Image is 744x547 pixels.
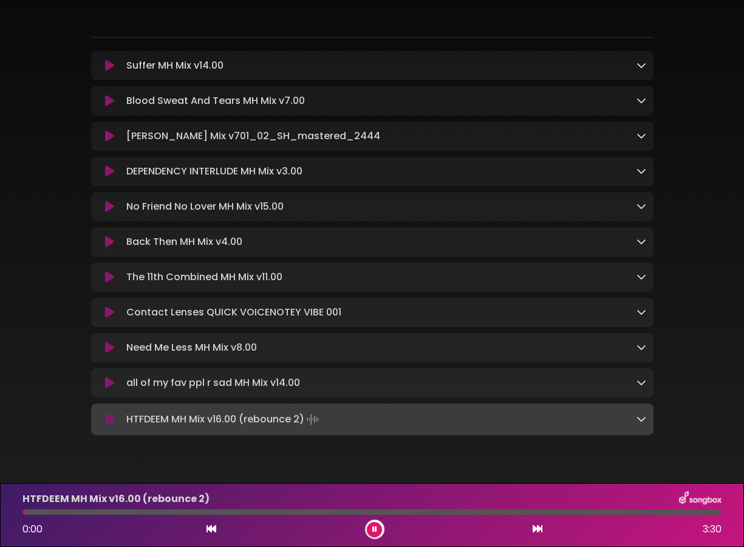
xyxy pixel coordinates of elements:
p: all of my fav ppl r sad MH Mix v14.00 [126,376,300,390]
p: Blood Sweat And Tears MH Mix v7.00 [126,94,305,108]
p: Back Then MH Mix v4.00 [126,235,242,249]
p: [PERSON_NAME] Mix v701_02_SH_mastered_2444 [126,129,380,143]
p: HTFDEEM MH Mix v16.00 (rebounce 2) [126,411,321,428]
p: No Friend No Lover MH Mix v15.00 [126,199,284,214]
p: The 11th Combined MH Mix v11.00 [126,270,282,284]
p: Need Me Less MH Mix v8.00 [126,340,257,355]
p: DEPENDENCY INTERLUDE MH Mix v3.00 [126,164,302,179]
img: waveform4.gif [304,411,321,428]
p: Suffer MH Mix v14.00 [126,58,224,73]
p: Contact Lenses QUICK VOICENOTEY VIBE 001 [126,305,341,320]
